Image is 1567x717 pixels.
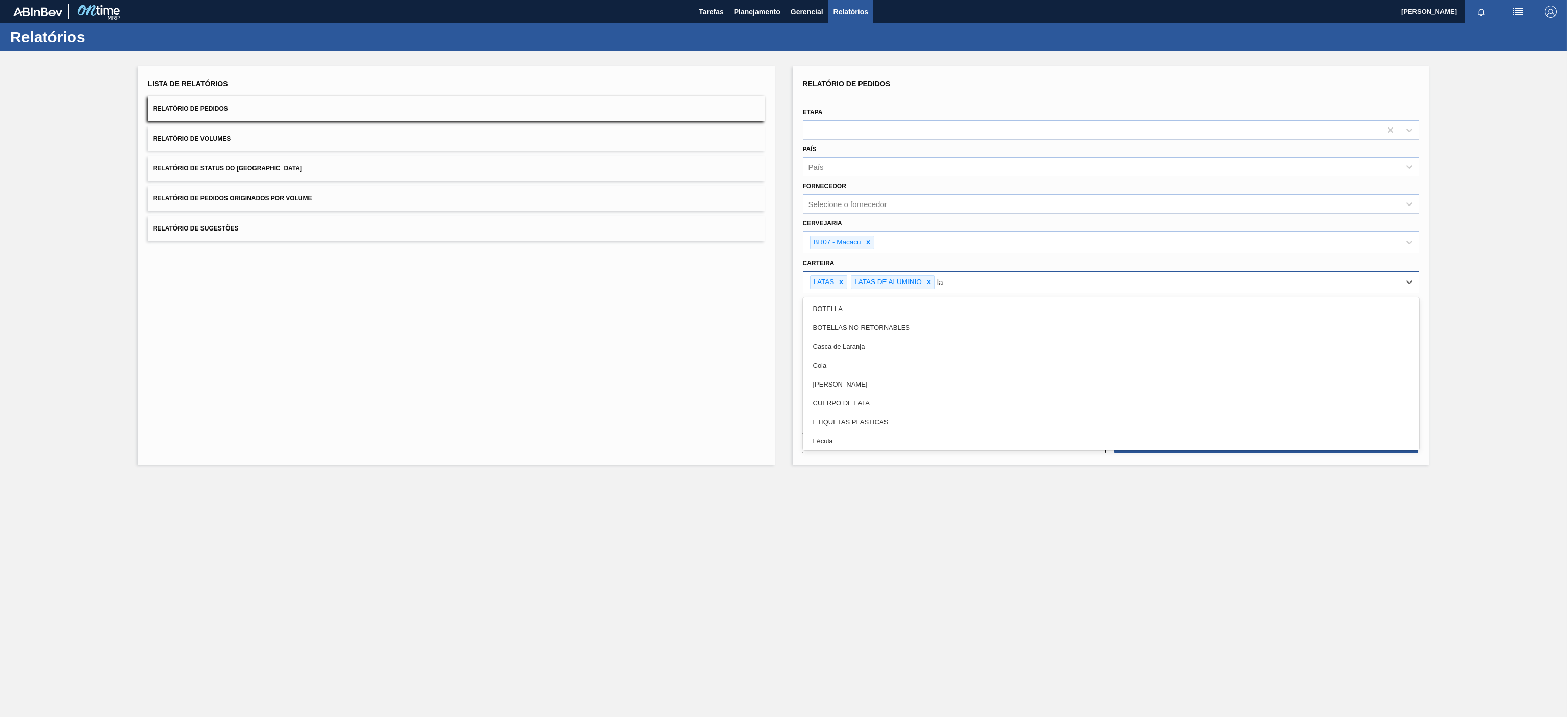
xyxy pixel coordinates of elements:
[811,276,836,289] div: LATAS
[802,433,1106,453] button: Limpar
[13,7,62,16] img: TNhmsLtSVTkK8tSr43FrP2fwEKptu5GPRR3wAAAABJRU5ErkJggg==
[148,186,765,211] button: Relatório de Pedidos Originados por Volume
[10,31,191,43] h1: Relatórios
[803,183,846,190] label: Fornecedor
[734,6,780,18] span: Planejamento
[803,109,823,116] label: Etapa
[803,356,1420,375] div: Cola
[803,146,817,153] label: País
[851,276,923,289] div: LATAS DE ALUMINIO
[803,431,1420,450] div: Fécula
[699,6,724,18] span: Tarefas
[803,375,1420,394] div: [PERSON_NAME]
[803,260,835,267] label: Carteira
[811,236,863,249] div: BR07 - Macacu
[803,413,1420,431] div: ETIQUETAS PLASTICAS
[803,318,1420,337] div: BOTELLAS NO RETORNABLES
[808,163,824,171] div: País
[148,126,765,151] button: Relatório de Volumes
[148,216,765,241] button: Relatório de Sugestões
[1465,5,1498,19] button: Notificações
[153,105,228,112] span: Relatório de Pedidos
[808,200,887,209] div: Selecione o fornecedor
[1545,6,1557,18] img: Logout
[153,135,231,142] span: Relatório de Volumes
[1512,6,1524,18] img: userActions
[803,299,1420,318] div: BOTELLA
[803,220,842,227] label: Cervejaria
[148,80,228,88] span: Lista de Relatórios
[148,156,765,181] button: Relatório de Status do [GEOGRAPHIC_DATA]
[791,6,823,18] span: Gerencial
[153,165,302,172] span: Relatório de Status do [GEOGRAPHIC_DATA]
[803,337,1420,356] div: Casca de Laranja
[153,225,239,232] span: Relatório de Sugestões
[803,394,1420,413] div: CUERPO DE LATA
[148,96,765,121] button: Relatório de Pedidos
[833,6,868,18] span: Relatórios
[153,195,312,202] span: Relatório de Pedidos Originados por Volume
[803,80,891,88] span: Relatório de Pedidos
